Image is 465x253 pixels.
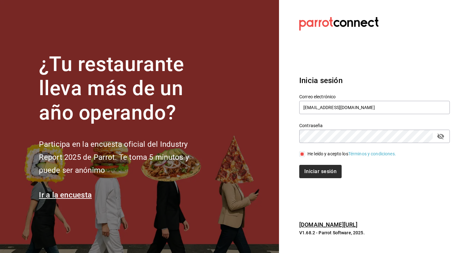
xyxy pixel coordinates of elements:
[299,123,450,127] label: Contraseña
[307,151,396,157] div: He leído y acepto los
[299,165,342,178] button: Iniciar sesión
[299,75,450,86] h3: Inicia sesión
[39,52,210,125] h1: ¿Tu restaurante lleva más de un año operando?
[299,230,450,236] p: V1.68.2 - Parrot Software, 2025.
[435,131,446,142] button: passwordField
[39,138,210,177] h2: Participa en la encuesta oficial del Industry Report 2025 de Parrot. Te toma 5 minutos y puede se...
[299,94,450,99] label: Correo electrónico
[39,191,92,199] a: Ir a la encuesta
[299,101,450,114] input: Ingresa tu correo electrónico
[299,221,357,228] a: [DOMAIN_NAME][URL]
[348,151,396,156] a: Términos y condiciones.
